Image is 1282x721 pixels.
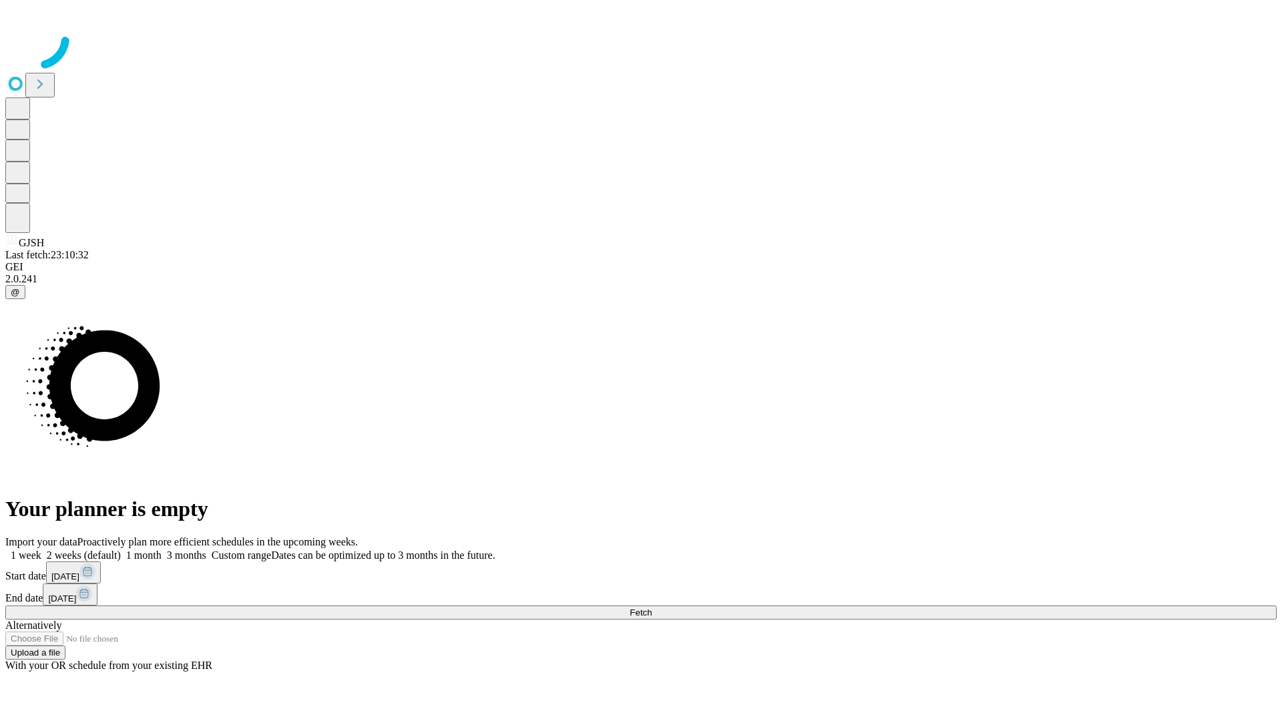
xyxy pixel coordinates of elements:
[5,536,77,547] span: Import your data
[5,620,61,631] span: Alternatively
[5,249,89,260] span: Last fetch: 23:10:32
[48,593,76,604] span: [DATE]
[19,237,44,248] span: GJSH
[51,571,79,581] span: [DATE]
[5,261,1277,273] div: GEI
[167,549,206,561] span: 3 months
[11,549,41,561] span: 1 week
[43,583,97,606] button: [DATE]
[11,287,20,297] span: @
[5,497,1277,521] h1: Your planner is empty
[271,549,495,561] span: Dates can be optimized up to 3 months in the future.
[47,549,121,561] span: 2 weeks (default)
[212,549,271,561] span: Custom range
[126,549,162,561] span: 1 month
[77,536,358,547] span: Proactively plan more efficient schedules in the upcoming weeks.
[5,606,1277,620] button: Fetch
[5,660,212,671] span: With your OR schedule from your existing EHR
[630,608,652,618] span: Fetch
[5,646,65,660] button: Upload a file
[5,273,1277,285] div: 2.0.241
[5,561,1277,583] div: Start date
[5,285,25,299] button: @
[46,561,101,583] button: [DATE]
[5,583,1277,606] div: End date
